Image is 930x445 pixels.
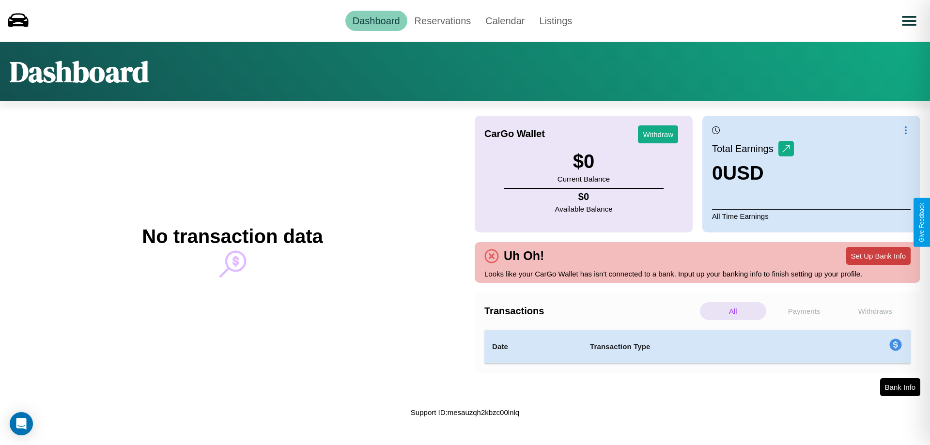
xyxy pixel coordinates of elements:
[918,203,925,242] div: Give Feedback
[478,11,532,31] a: Calendar
[555,191,613,202] h4: $ 0
[712,209,911,223] p: All Time Earnings
[712,162,794,184] h3: 0 USD
[411,406,519,419] p: Support ID: mesauzqh2kbzc00lnlq
[880,378,920,396] button: Bank Info
[558,151,610,172] h3: $ 0
[846,247,911,265] button: Set Up Bank Info
[142,226,323,247] h2: No transaction data
[555,202,613,215] p: Available Balance
[532,11,579,31] a: Listings
[771,302,837,320] p: Payments
[10,412,33,435] div: Open Intercom Messenger
[345,11,407,31] a: Dashboard
[484,330,911,364] table: simple table
[896,7,923,34] button: Open menu
[842,302,908,320] p: Withdraws
[484,128,545,139] h4: CarGo Wallet
[712,140,778,157] p: Total Earnings
[638,125,678,143] button: Withdraw
[700,302,766,320] p: All
[10,52,149,92] h1: Dashboard
[484,306,697,317] h4: Transactions
[499,249,549,263] h4: Uh Oh!
[492,341,574,353] h4: Date
[558,172,610,185] p: Current Balance
[484,267,911,280] p: Looks like your CarGo Wallet has isn't connected to a bank. Input up your banking info to finish ...
[590,341,810,353] h4: Transaction Type
[407,11,479,31] a: Reservations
